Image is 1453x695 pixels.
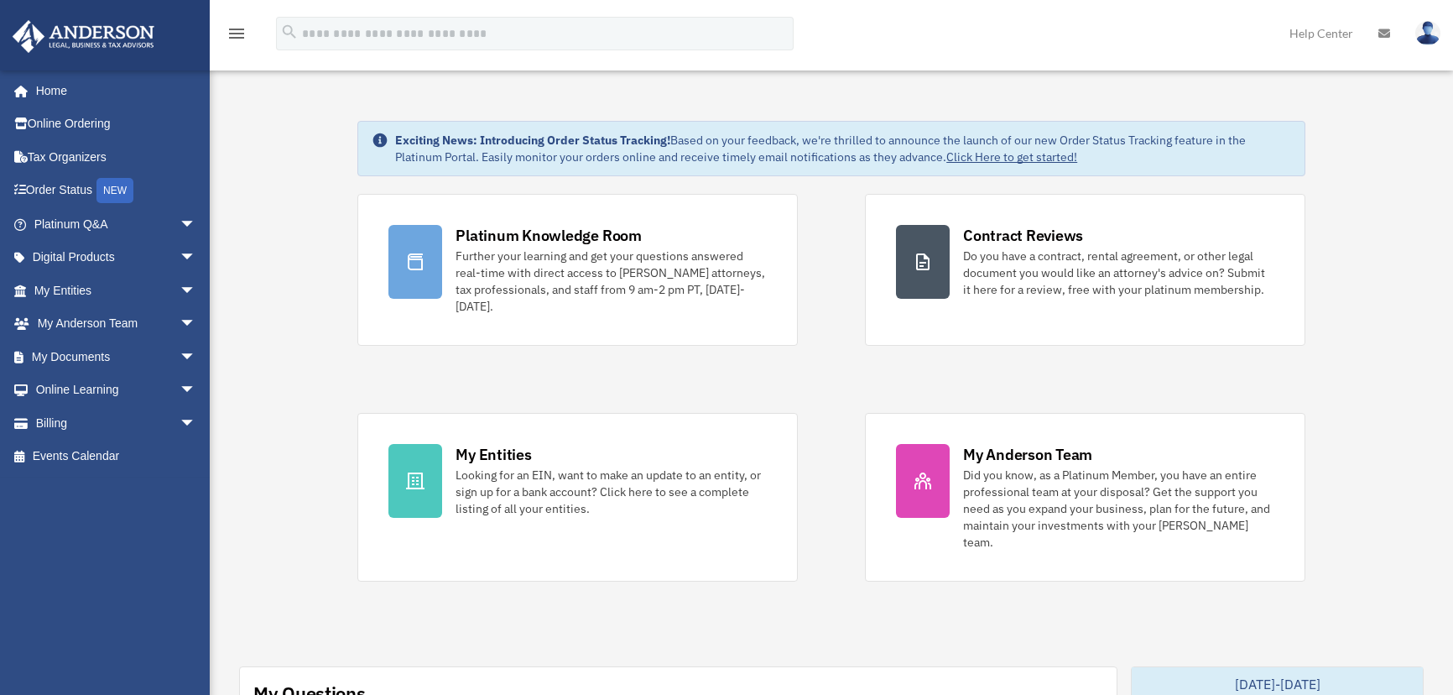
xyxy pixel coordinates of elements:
div: My Anderson Team [963,444,1092,465]
a: My Anderson Teamarrow_drop_down [12,307,221,341]
img: Anderson Advisors Platinum Portal [8,20,159,53]
div: NEW [96,178,133,203]
div: Did you know, as a Platinum Member, you have an entire professional team at your disposal? Get th... [963,467,1274,551]
a: My Entitiesarrow_drop_down [12,274,221,307]
a: Online Learningarrow_drop_down [12,374,221,407]
a: Order StatusNEW [12,174,221,208]
span: arrow_drop_down [180,274,213,308]
span: arrow_drop_down [180,307,213,342]
a: Online Ordering [12,107,221,141]
div: Platinum Knowledge Room [456,225,642,246]
a: Billingarrow_drop_down [12,406,221,440]
span: arrow_drop_down [180,406,213,441]
i: search [280,23,299,41]
a: Platinum Knowledge Room Further your learning and get your questions answered real-time with dire... [357,194,798,346]
div: Based on your feedback, we're thrilled to announce the launch of our new Order Status Tracking fe... [395,132,1291,165]
a: Click Here to get started! [946,149,1077,165]
i: menu [227,24,247,44]
div: Further your learning and get your questions answered real-time with direct access to [PERSON_NAM... [456,248,767,315]
span: arrow_drop_down [180,241,213,275]
a: My Documentsarrow_drop_down [12,340,221,374]
div: Looking for an EIN, want to make an update to an entity, or sign up for a bank account? Click her... [456,467,767,517]
a: Contract Reviews Do you have a contract, rental agreement, or other legal document you would like... [865,194,1305,346]
a: My Anderson Team Did you know, as a Platinum Member, you have an entire professional team at your... [865,413,1305,582]
span: arrow_drop_down [180,207,213,242]
a: Digital Productsarrow_drop_down [12,241,221,274]
div: My Entities [456,444,531,465]
span: arrow_drop_down [180,374,213,408]
img: User Pic [1415,21,1440,45]
a: Events Calendar [12,440,221,473]
strong: Exciting News: Introducing Order Status Tracking! [395,133,670,148]
a: My Entities Looking for an EIN, want to make an update to an entity, or sign up for a bank accoun... [357,413,798,582]
a: Tax Organizers [12,140,221,174]
a: Platinum Q&Aarrow_drop_down [12,207,221,241]
div: Do you have a contract, rental agreement, or other legal document you would like an attorney's ad... [963,248,1274,298]
span: arrow_drop_down [180,340,213,374]
a: menu [227,29,247,44]
a: Home [12,74,213,107]
div: Contract Reviews [963,225,1083,246]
